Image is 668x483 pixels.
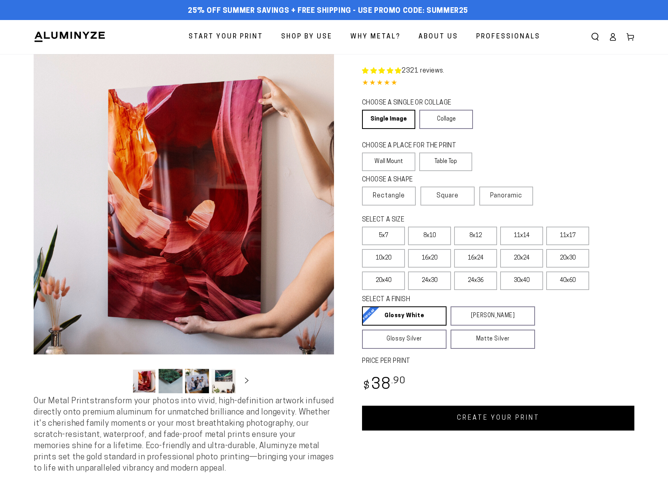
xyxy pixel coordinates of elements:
label: 8x10 [408,227,451,245]
button: Load image 4 in gallery view [211,369,235,393]
span: Rectangle [373,191,405,201]
a: Collage [419,110,473,129]
label: 8x12 [454,227,497,245]
label: 40x60 [546,272,589,290]
span: 25% off Summer Savings + Free Shipping - Use Promo Code: SUMMER25 [188,7,468,16]
label: 11x14 [500,227,543,245]
label: 16x24 [454,249,497,268]
label: 20x24 [500,249,543,268]
a: About Us [412,26,464,48]
span: Square [437,191,459,201]
legend: CHOOSE A PLACE FOR THE PRINT [362,141,465,151]
div: 4.85 out of 5.0 stars [362,78,634,89]
legend: CHOOSE A SINGLE OR COLLAGE [362,99,465,108]
label: 30x40 [500,272,543,290]
span: Panoramic [490,193,522,199]
legend: SELECT A SIZE [362,215,522,225]
a: Glossy Silver [362,330,447,349]
label: 20x40 [362,272,405,290]
bdi: 38 [362,377,406,393]
label: 20x30 [546,249,589,268]
a: [PERSON_NAME] [451,306,535,326]
span: Our Metal Prints transform your photos into vivid, high-definition artwork infused directly onto ... [34,397,334,473]
media-gallery: Gallery Viewer [34,54,334,396]
img: Aluminyze [34,31,106,43]
label: Table Top [419,153,473,171]
span: Why Metal? [350,31,400,43]
a: Shop By Use [275,26,338,48]
summary: Search our site [586,28,604,46]
label: PRICE PER PRINT [362,357,634,366]
a: Why Metal? [344,26,406,48]
button: Load image 1 in gallery view [132,369,156,393]
legend: SELECT A FINISH [362,295,516,304]
span: About Us [419,31,458,43]
a: Matte Silver [451,330,535,349]
label: 16x20 [408,249,451,268]
button: Load image 2 in gallery view [159,369,183,393]
label: 24x30 [408,272,451,290]
label: Wall Mount [362,153,415,171]
sup: .90 [391,376,406,386]
a: Start Your Print [183,26,269,48]
span: $ [363,381,370,392]
span: Start Your Print [189,31,263,43]
label: 5x7 [362,227,405,245]
span: Professionals [476,31,540,43]
button: Slide left [112,372,130,390]
span: Shop By Use [281,31,332,43]
label: 24x36 [454,272,497,290]
a: Glossy White [362,306,447,326]
a: Professionals [470,26,546,48]
label: 11x17 [546,227,589,245]
a: CREATE YOUR PRINT [362,406,634,431]
label: 10x20 [362,249,405,268]
button: Slide right [238,372,256,390]
a: Single Image [362,110,415,129]
legend: CHOOSE A SHAPE [362,175,466,185]
button: Load image 3 in gallery view [185,369,209,393]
